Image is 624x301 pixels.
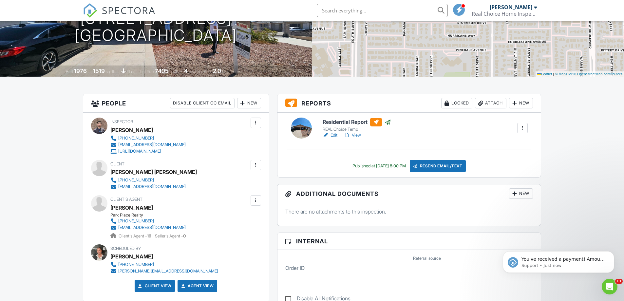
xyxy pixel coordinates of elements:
[615,279,623,284] span: 11
[475,98,506,108] div: Attach
[110,148,186,155] a: [URL][DOMAIN_NAME]
[83,94,269,113] h3: People
[118,136,154,141] div: [PHONE_NUMBER]
[118,269,218,274] div: [PERSON_NAME][EMAIL_ADDRESS][DOMAIN_NAME]
[110,119,133,124] span: Inspector
[413,255,441,261] label: Referral source
[602,279,617,294] iframe: Intercom live chat
[155,67,169,74] div: 7405
[155,234,186,238] span: Seller's Agent -
[110,224,186,231] a: [EMAIL_ADDRESS][DOMAIN_NAME]
[493,237,624,283] iframe: Intercom notifications message
[118,218,154,224] div: [PHONE_NUMBER]
[74,67,87,74] div: 1976
[323,118,391,132] a: Residential Report REAL Choice Temp
[110,167,197,177] div: [PERSON_NAME] [PERSON_NAME]
[110,135,186,141] a: [PHONE_NUMBER]
[110,252,153,261] div: [PERSON_NAME]
[83,3,97,18] img: The Best Home Inspection Software - Spectora
[110,268,218,274] a: [PERSON_NAME][EMAIL_ADDRESS][DOMAIN_NAME]
[509,98,533,108] div: New
[410,160,466,172] div: Resend Email/Text
[110,183,192,190] a: [EMAIL_ADDRESS][DOMAIN_NAME]
[106,69,115,74] span: sq. ft.
[555,72,573,76] a: © MapTiler
[490,4,532,10] div: [PERSON_NAME]
[118,142,186,147] div: [EMAIL_ADDRESS][DOMAIN_NAME]
[110,261,218,268] a: [PHONE_NUMBER]
[441,98,472,108] div: Locked
[140,69,154,74] span: Lot Size
[110,161,124,166] span: Client
[323,132,337,139] a: Edit
[118,184,186,189] div: [EMAIL_ADDRESS][DOMAIN_NAME]
[110,203,153,213] a: [PERSON_NAME]
[509,188,533,199] div: New
[184,67,188,74] div: 4
[317,4,448,17] input: Search everything...
[137,283,172,289] a: Client View
[119,234,152,238] span: Client's Agent -
[118,225,186,230] div: [EMAIL_ADDRESS][DOMAIN_NAME]
[277,184,541,203] h3: Additional Documents
[574,72,622,76] a: © OpenStreetMap contributors
[553,72,554,76] span: |
[537,72,552,76] a: Leaflet
[344,132,361,139] a: View
[110,246,141,251] span: Scheduled By
[180,283,214,289] a: Agent View
[277,94,541,113] h3: Reports
[323,127,391,132] div: REAL Choice Temp
[118,149,161,154] div: [URL][DOMAIN_NAME]
[237,98,261,108] div: New
[170,98,235,108] div: Disable Client CC Email
[118,178,154,183] div: [PHONE_NUMBER]
[285,264,305,272] label: Order ID
[323,118,391,126] h6: Residential Report
[222,69,241,74] span: bathrooms
[285,208,533,215] p: There are no attachments to this inspection.
[110,125,153,135] div: [PERSON_NAME]
[110,141,186,148] a: [EMAIL_ADDRESS][DOMAIN_NAME]
[110,213,191,218] div: Park Place Realty
[110,218,186,224] a: [PHONE_NUMBER]
[75,10,237,45] h1: [STREET_ADDRESS] [GEOGRAPHIC_DATA]
[83,9,156,23] a: SPECTORA
[127,69,134,74] span: slab
[352,163,406,169] div: Published at [DATE] 8:00 PM
[170,69,178,74] span: sq.ft.
[93,67,105,74] div: 1519
[277,233,541,250] h3: Internal
[213,67,221,74] div: 2.0
[118,262,154,267] div: [PHONE_NUMBER]
[189,69,207,74] span: bedrooms
[110,177,192,183] a: [PHONE_NUMBER]
[110,197,142,202] span: Client's Agent
[147,234,151,238] strong: 19
[472,10,537,17] div: Real Choice Home Inspections Inc.
[102,3,156,17] span: SPECTORA
[66,69,73,74] span: Built
[183,234,186,238] strong: 0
